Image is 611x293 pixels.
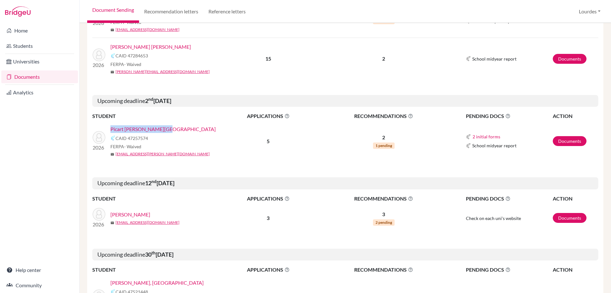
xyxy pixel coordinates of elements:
span: RECOMMENDATIONS [317,266,450,274]
span: APPLICATIONS [220,195,317,202]
span: FERPA [110,61,141,68]
span: Check on each uni's website [466,216,521,221]
a: Students [1,40,78,52]
a: Analytics [1,86,78,99]
span: School midyear report [472,142,516,149]
p: 2 [317,55,450,62]
p: 2026 [93,144,105,151]
p: 2026 [93,19,105,27]
span: APPLICATIONS [220,266,317,274]
sup: nd [151,179,157,184]
a: [PERSON_NAME], [GEOGRAPHIC_DATA] [110,279,204,287]
img: Hou Solis, Angelina Chiasing [93,208,105,221]
th: STUDENT [92,266,220,274]
a: Community [1,279,78,292]
img: Common App logo [466,143,471,148]
th: STUDENT [92,194,220,203]
img: Common App logo [110,136,116,141]
span: PENDING DOCS [466,112,552,120]
b: 2 [DATE] [145,97,171,104]
sup: th [151,250,156,255]
a: Documents [553,213,586,223]
span: RECOMMENDATIONS [317,195,450,202]
th: ACTION [552,112,598,120]
b: 30 [DATE] [145,251,173,258]
a: Picart [PERSON_NAME][GEOGRAPHIC_DATA] [110,125,216,133]
span: PENDING DOCS [466,266,552,274]
a: [PERSON_NAME] [110,211,150,218]
span: mail [110,152,114,156]
button: 2 initial forms [472,133,501,140]
a: [PERSON_NAME][EMAIL_ADDRESS][DOMAIN_NAME] [116,69,210,75]
p: 2026 [93,221,105,228]
a: Home [1,24,78,37]
b: 3 [267,215,270,221]
span: CAID 47257574 [116,135,148,142]
sup: nd [148,97,153,102]
span: PENDING DOCS [466,195,552,202]
span: 1 pending [373,143,395,149]
h5: Upcoming deadline [92,249,598,261]
a: Help center [1,264,78,276]
b: 5 [267,138,270,144]
a: [PERSON_NAME] [PERSON_NAME] [110,43,191,51]
p: 2026 [93,61,105,69]
b: 15 [265,55,271,62]
a: Documents [1,70,78,83]
span: mail [110,28,114,32]
span: - Waived [124,62,141,67]
b: 12 [DATE] [145,179,174,187]
th: ACTION [552,266,598,274]
a: Documents [553,54,586,64]
a: [EMAIL_ADDRESS][DOMAIN_NAME] [116,27,179,33]
img: Common App logo [466,56,471,61]
span: 2 pending [373,219,395,226]
img: Common App logo [466,134,471,139]
button: Lourdes [576,5,603,18]
span: CAID 47284653 [116,52,148,59]
span: RECOMMENDATIONS [317,112,450,120]
span: - Waived [124,19,141,25]
h5: Upcoming deadline [92,95,598,107]
a: Documents [553,136,586,146]
span: FERPA [110,143,141,150]
span: mail [110,70,114,74]
img: Common App logo [110,53,116,58]
h5: Upcoming deadline [92,177,598,189]
th: ACTION [552,194,598,203]
span: APPLICATIONS [220,112,317,120]
a: [EMAIL_ADDRESS][PERSON_NAME][DOMAIN_NAME] [116,151,210,157]
img: Zamora Beltranena, Maria Jose [93,48,105,61]
p: 2 [317,134,450,141]
a: [EMAIL_ADDRESS][DOMAIN_NAME] [116,220,179,225]
p: 3 [317,210,450,218]
th: STUDENT [92,112,220,120]
img: Bridge-U [5,6,31,17]
span: mail [110,221,114,225]
img: Picart Zarraga, Shantal [93,131,105,144]
span: - Waived [124,144,141,149]
span: School midyear report [472,55,516,62]
a: Universities [1,55,78,68]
